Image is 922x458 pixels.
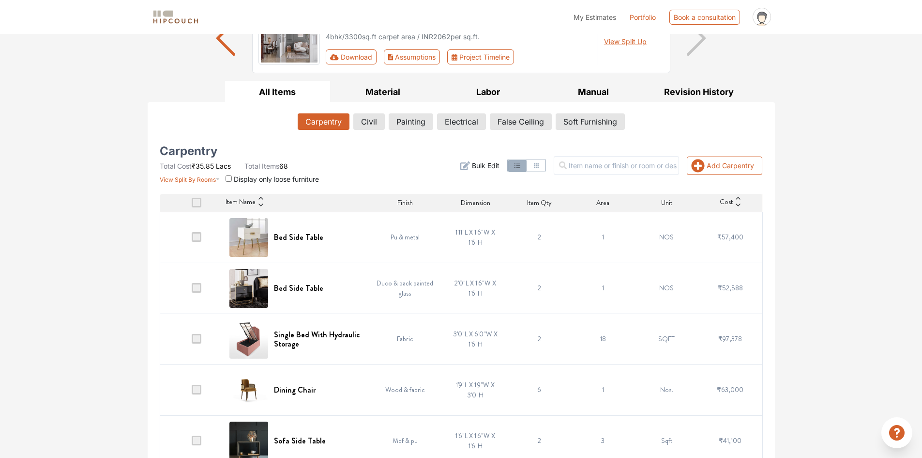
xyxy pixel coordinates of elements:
[274,436,326,445] h6: Sofa Side Table
[326,49,522,64] div: First group
[226,197,256,208] span: Item Name
[635,364,699,415] td: Nos.
[444,364,508,415] td: 1'9"L X 1'9"W X 3'0"H
[274,233,323,242] h6: Bed Side Table
[720,197,733,208] span: Cost
[556,113,625,130] button: Soft Furnishing
[436,81,541,103] button: Labor
[571,212,635,263] td: 1
[397,198,413,208] span: Finish
[326,49,377,64] button: Download
[353,113,385,130] button: Civil
[244,161,288,171] li: 68
[330,81,436,103] button: Material
[216,162,231,170] span: Lacs
[229,371,268,410] img: Dining Chair
[635,263,699,314] td: NOS
[151,6,200,28] span: logo-horizontal.svg
[366,212,444,263] td: Pu & metal
[225,81,331,103] button: All Items
[646,81,752,103] button: Revision History
[384,49,440,64] button: Assumptions
[258,12,320,65] img: gallery
[274,330,361,348] h6: Single Bed With Hydraulic Storage
[160,176,216,183] span: View Split By Rooms
[719,436,741,445] span: ₹41,100
[604,36,647,47] button: View Split Up
[630,12,656,22] a: Portfolio
[635,314,699,364] td: SQFT
[274,284,323,293] h6: Bed Side Table
[366,364,444,415] td: Wood & fabric
[444,212,508,263] td: 1'11"L X 1'6"W X 1'6"H
[444,314,508,364] td: 3'0"L X 6'0"W X 1'6"H
[596,198,609,208] span: Area
[574,13,616,21] span: My Estimates
[437,113,486,130] button: Electrical
[234,175,319,183] span: Display only loose furniture
[298,113,349,130] button: Carpentry
[366,263,444,314] td: Duco & back painted glass
[274,385,316,395] h6: Dining Chair
[447,49,514,64] button: Project Timeline
[717,385,743,395] span: ₹63,000
[460,160,499,171] button: Bulk Edit
[244,162,279,170] span: Total Items
[229,218,268,257] img: Bed Side Table
[366,314,444,364] td: Fabric
[151,9,200,26] img: logo-horizontal.svg
[571,364,635,415] td: 1
[635,212,699,263] td: NOS
[229,320,268,359] img: Single Bed With Hydraulic Storage
[160,171,220,184] button: View Split By Rooms
[687,21,706,56] img: arrow right
[507,314,571,364] td: 2
[669,10,740,25] div: Book a consultation
[604,23,635,35] span: ₹68.07
[229,269,268,308] img: Bed Side Table
[554,156,679,175] input: Item name or finish or room or description
[507,364,571,415] td: 6
[637,23,658,35] span: Lacs
[541,81,646,103] button: Manual
[389,113,433,130] button: Painting
[527,198,552,208] span: Item Qty
[326,49,592,64] div: Toolbar with button groups
[661,198,672,208] span: Unit
[444,263,508,314] td: 2'0"L X 1'6"W X 1'6"H
[717,232,743,242] span: ₹57,400
[507,212,571,263] td: 2
[604,37,647,46] span: View Split Up
[571,314,635,364] td: 18
[507,263,571,314] td: 2
[326,32,592,42] div: 4bhk / 3300 sq.ft carpet area / INR 2062 per sq.ft.
[216,21,235,56] img: arrow left
[687,157,762,175] button: Add Carpentry
[160,147,217,155] h5: Carpentry
[571,263,635,314] td: 1
[718,283,743,293] span: ₹52,588
[718,334,742,344] span: ₹97,378
[472,160,499,171] span: Bulk Edit
[490,113,552,130] button: False Ceiling
[160,162,192,170] span: Total Cost
[461,198,490,208] span: Dimension
[192,162,214,170] span: ₹35.85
